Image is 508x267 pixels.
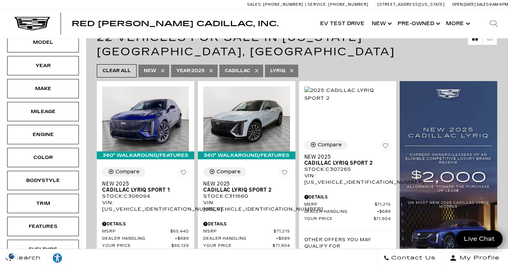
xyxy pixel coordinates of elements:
div: Year [25,62,61,70]
span: Open [DATE] [452,2,476,7]
span: Dealer Handling [102,236,175,242]
div: Stock : C307265 [304,166,391,173]
button: Compare Vehicle [102,167,145,177]
div: 360° WalkAround/Features [97,151,194,159]
div: Features [25,222,61,230]
div: MileageMileage [7,102,79,121]
div: Fueltype [25,245,61,253]
div: VIN: [US_VEHICLE_IDENTIFICATION_NUMBER] [203,200,290,212]
span: Year : [176,68,191,73]
span: Red [PERSON_NAME] Cadillac, Inc. [72,19,279,28]
a: Explore your accessibility options [47,249,68,267]
span: $71,215 [274,229,290,234]
span: Cadillac LYRIQ Sport 2 [203,187,285,193]
section: Click to Open Cookie Consent Modal [4,252,20,260]
span: $689 [175,236,189,242]
a: Sales: [PHONE_NUMBER] [247,3,305,6]
span: 22 Vehicles for Sale in [US_STATE][GEOGRAPHIC_DATA], [GEOGRAPHIC_DATA] [97,31,395,58]
span: $71,904 [374,216,391,222]
button: Save Vehicle [380,140,391,154]
a: Your Price $66,129 [102,243,189,249]
a: Red [PERSON_NAME] Cadillac, Inc. [72,20,279,27]
a: EV Test Drive [317,9,368,38]
span: $71,215 [375,202,391,207]
span: New 2025 [102,181,184,187]
div: Pricing Details - New 2025 Cadillac LYRIQ Sport 2 [304,194,391,200]
button: Open user profile menu [441,249,508,267]
a: Live Chat [456,230,503,247]
span: New 2025 [203,181,285,187]
a: Service: [PHONE_NUMBER] [305,3,370,6]
a: Dealer Handling $689 [102,236,189,242]
span: Cadillac [225,66,250,75]
span: MSRP [203,229,274,234]
a: MSRP $65,440 [102,229,189,234]
div: ColorColor [7,148,79,167]
div: Stock : C311660 [203,193,290,200]
span: Cadillac LYRIQ Sport 2 [304,160,386,166]
span: New [144,66,156,75]
span: Your Price [102,243,171,249]
img: 2025 Cadillac LYRIQ Sport 2 [304,86,391,102]
span: MSRP [304,202,375,207]
div: FeaturesFeatures [7,217,79,236]
span: Cadillac LYRIQ Sport 1 [102,187,184,193]
span: $689 [377,209,391,215]
div: Compare [217,169,241,175]
span: $71,904 [272,243,290,249]
p: Other Offers You May Qualify For [304,236,391,249]
div: VIN: [US_VEHICLE_IDENTIFICATION_NUMBER] [102,200,189,212]
a: MSRP $71,215 [203,229,290,234]
a: Your Price $71,904 [304,216,391,222]
a: [STREET_ADDRESS][US_STATE] [378,2,445,7]
div: EngineEngine [7,125,79,144]
span: Your Price [304,216,374,222]
div: Model [25,38,61,46]
button: More [442,9,472,38]
span: Dealer Handling [304,209,377,215]
span: New 2025 [304,154,386,160]
a: Contact Us [378,249,441,267]
div: Search [479,9,508,38]
div: Compare [115,169,139,175]
span: Dealer Handling [203,236,276,242]
div: Pricing Details - New 2025 Cadillac LYRIQ Sport 2 [203,221,290,227]
img: 2025 Cadillac LYRIQ Sport 2 [203,86,290,151]
span: [PHONE_NUMBER] [263,2,303,7]
div: Explore your accessibility options [47,253,68,263]
div: Trim [25,200,61,207]
span: Search [11,253,41,263]
div: Mileage [25,108,61,116]
img: Cadillac Dark Logo with Cadillac White Text [14,17,50,31]
div: MakeMake [7,79,79,98]
a: New 2025Cadillac LYRIQ Sport 1 [102,181,189,193]
a: New 2025Cadillac LYRIQ Sport 2 [304,154,391,166]
span: $65,440 [170,229,189,234]
span: 9 AM-6 PM [489,2,508,7]
div: Color [25,154,61,161]
div: 360° WalkAround/Features [198,151,295,159]
span: My Profile [457,253,500,263]
div: Stock : C306094 [102,193,189,200]
a: New 2025Cadillac LYRIQ Sport 2 [203,181,290,193]
img: Opt-Out Icon [4,252,20,260]
div: Compare [318,142,342,148]
div: Engine [25,131,61,139]
span: 2025 [176,66,205,75]
div: BodystyleBodystyle [7,171,79,190]
div: Make [25,85,61,93]
a: MSRP $71,215 [304,202,391,207]
a: Your Price $71,904 [203,243,290,249]
div: ModelModel [7,33,79,52]
div: YearYear [7,56,79,75]
span: Live Chat [460,235,498,243]
img: 2025 Cadillac LYRIQ Sport 1 [102,86,189,151]
button: Compare Vehicle [203,167,246,177]
div: TrimTrim [7,194,79,213]
span: [PHONE_NUMBER] [328,2,369,7]
span: Clear All [103,66,131,75]
button: Compare Vehicle [304,140,347,150]
span: Contact Us [389,253,436,263]
span: Sales: [247,2,262,7]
